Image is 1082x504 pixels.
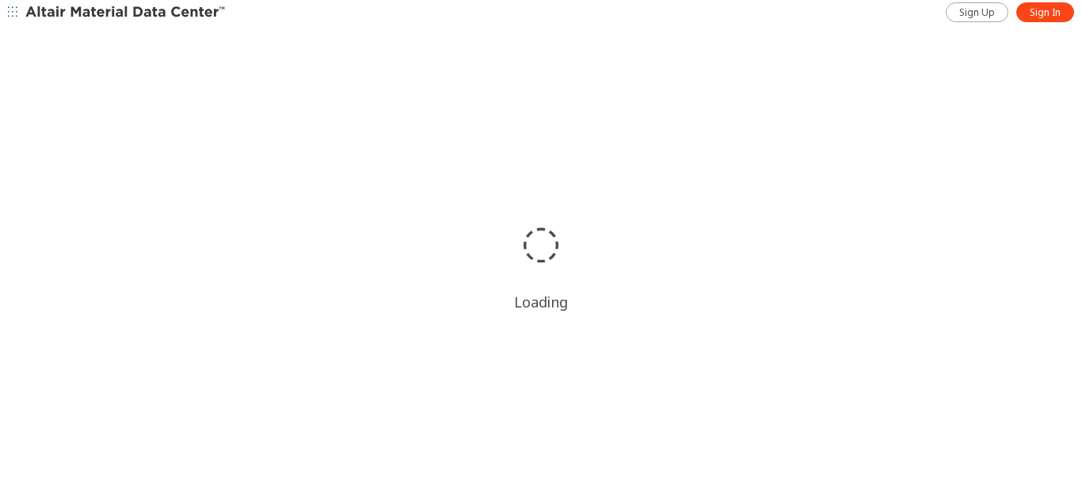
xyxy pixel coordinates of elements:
[1016,2,1074,22] a: Sign In
[1030,6,1061,19] span: Sign In
[946,2,1008,22] a: Sign Up
[514,292,568,311] div: Loading
[25,5,227,21] img: Altair Material Data Center
[959,6,995,19] span: Sign Up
